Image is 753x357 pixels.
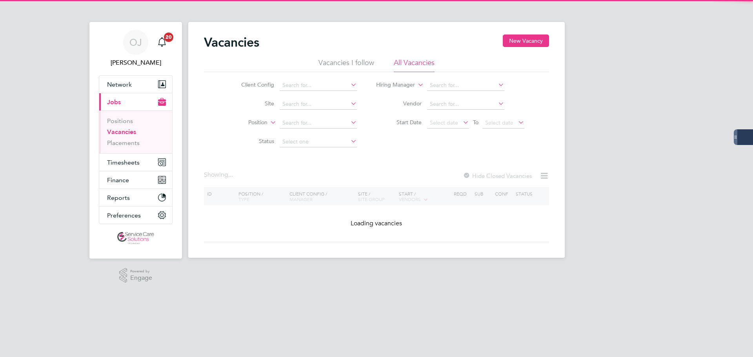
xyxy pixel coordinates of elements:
input: Search for... [280,99,357,110]
span: Finance [107,176,129,184]
label: Status [229,138,274,145]
label: Position [222,119,267,127]
nav: Main navigation [89,22,182,259]
input: Search for... [280,80,357,91]
button: Preferences [99,207,172,224]
li: All Vacancies [394,58,435,72]
button: New Vacancy [503,34,549,47]
div: Jobs [99,111,172,153]
a: Go to home page [99,232,173,245]
a: OJ[PERSON_NAME] [99,30,173,67]
label: Hide Closed Vacancies [463,172,532,179]
a: Placements [107,139,140,147]
input: Search for... [427,99,504,110]
span: Select date [430,119,458,126]
label: Hiring Manager [370,81,415,89]
span: 20 [164,33,173,42]
span: Reports [107,194,130,201]
input: Select one [280,136,357,147]
span: OJ [129,37,142,47]
a: Powered byEngage [119,268,153,283]
input: Search for... [427,80,504,91]
input: Search for... [280,118,357,129]
label: Client Config [229,81,274,88]
h2: Vacancies [204,34,259,50]
button: Timesheets [99,154,172,171]
button: Network [99,76,172,93]
span: Powered by [130,268,152,275]
span: ... [228,171,233,179]
button: Jobs [99,93,172,111]
span: Engage [130,275,152,281]
span: Jobs [107,98,121,106]
img: servicecare-logo-retina.png [117,232,154,245]
span: Preferences [107,212,141,219]
span: Select date [485,119,513,126]
label: Vendor [376,100,422,107]
button: Reports [99,189,172,206]
a: 20 [154,30,170,55]
div: Showing [204,171,235,179]
button: Finance [99,171,172,188]
span: To [471,117,481,127]
span: Network [107,81,132,88]
a: Positions [107,117,133,125]
label: Start Date [376,119,422,126]
span: Oliver Jefferson [99,58,173,67]
span: Timesheets [107,159,140,166]
a: Vacancies [107,128,136,136]
label: Site [229,100,274,107]
li: Vacancies I follow [318,58,374,72]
